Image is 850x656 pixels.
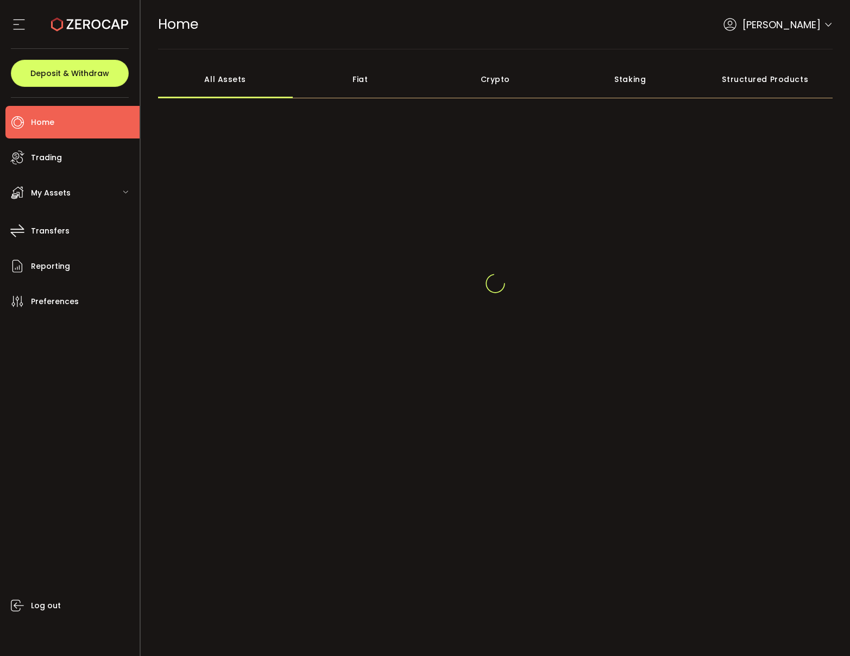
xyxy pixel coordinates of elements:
[158,60,293,98] div: All Assets
[30,70,109,77] span: Deposit & Withdraw
[158,15,198,34] span: Home
[31,258,70,274] span: Reporting
[698,60,833,98] div: Structured Products
[428,60,563,98] div: Crypto
[11,60,129,87] button: Deposit & Withdraw
[31,294,79,310] span: Preferences
[293,60,428,98] div: Fiat
[31,115,54,130] span: Home
[31,223,70,239] span: Transfers
[742,17,821,32] span: [PERSON_NAME]
[31,598,61,614] span: Log out
[31,185,71,201] span: My Assets
[563,60,698,98] div: Staking
[31,150,62,166] span: Trading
